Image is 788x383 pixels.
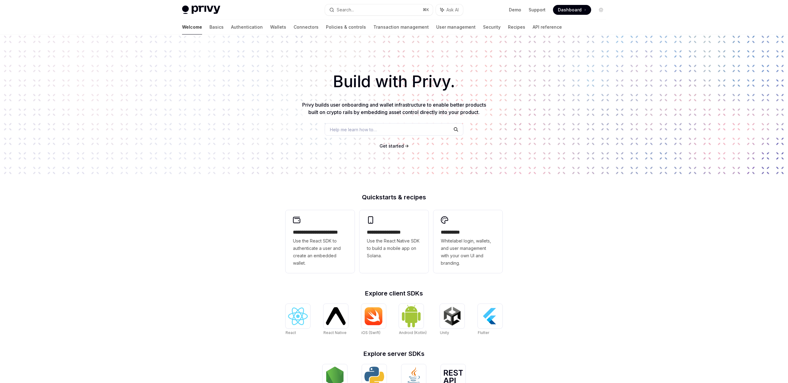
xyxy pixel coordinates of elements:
[367,237,421,259] span: Use the React Native SDK to build a mobile app on Solana.
[359,210,429,273] a: **** **** **** ***Use the React Native SDK to build a mobile app on Solana.
[440,330,449,335] span: Unity
[533,20,562,35] a: API reference
[288,308,308,325] img: React
[380,143,404,149] a: Get started
[361,304,386,336] a: iOS (Swift)iOS (Swift)
[325,4,433,15] button: Search...⌘K
[326,307,346,325] img: React Native
[596,5,606,15] button: Toggle dark mode
[509,7,521,13] a: Demo
[293,237,347,267] span: Use the React SDK to authenticate a user and create an embedded wallet.
[441,237,495,267] span: Whitelabel login, wallets, and user management with your own UI and branding.
[446,7,459,13] span: Ask AI
[483,20,501,35] a: Security
[209,20,224,35] a: Basics
[182,6,220,14] img: light logo
[10,70,778,94] h1: Build with Privy.
[286,330,296,335] span: React
[529,7,546,13] a: Support
[361,330,380,335] span: iOS (Swift)
[323,330,347,335] span: React Native
[401,304,421,328] img: Android (Kotlin)
[553,5,591,15] a: Dashboard
[330,126,377,133] span: Help me learn how to…
[423,7,429,12] span: ⌘ K
[508,20,525,35] a: Recipes
[231,20,263,35] a: Authentication
[302,102,486,115] span: Privy builds user onboarding and wallet infrastructure to enable better products built on crypto ...
[558,7,582,13] span: Dashboard
[364,307,384,325] img: iOS (Swift)
[286,351,502,357] h2: Explore server SDKs
[442,306,462,326] img: Unity
[399,330,427,335] span: Android (Kotlin)
[373,20,429,35] a: Transaction management
[478,330,489,335] span: Flutter
[286,194,502,200] h2: Quickstarts & recipes
[337,6,354,14] div: Search...
[286,290,502,296] h2: Explore client SDKs
[182,20,202,35] a: Welcome
[440,304,465,336] a: UnityUnity
[270,20,286,35] a: Wallets
[480,306,500,326] img: Flutter
[326,20,366,35] a: Policies & controls
[436,4,463,15] button: Ask AI
[323,304,348,336] a: React NativeReact Native
[478,304,502,336] a: FlutterFlutter
[433,210,502,273] a: **** *****Whitelabel login, wallets, and user management with your own UI and branding.
[399,304,427,336] a: Android (Kotlin)Android (Kotlin)
[294,20,319,35] a: Connectors
[286,304,310,336] a: ReactReact
[436,20,476,35] a: User management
